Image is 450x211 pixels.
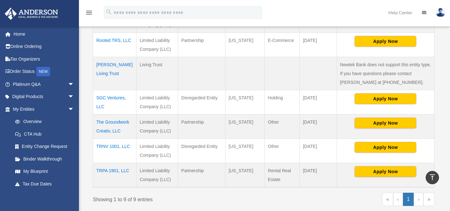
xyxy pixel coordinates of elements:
[265,33,300,57] td: E-Commerce
[4,28,84,40] a: Home
[355,93,416,104] button: Apply Now
[178,90,225,114] td: Disregarded Entity
[136,33,178,57] td: Limited Liability Company (LLC)
[4,78,84,91] a: Platinum Q&Aarrow_drop_down
[93,57,136,90] td: [PERSON_NAME] Living Trust
[9,128,81,140] a: CTA Hub
[225,163,265,188] td: [US_STATE]
[68,91,81,103] span: arrow_drop_down
[136,90,178,114] td: Limited Liability Company (LLC)
[265,114,300,139] td: Other
[93,90,136,114] td: SGC Ventures, LLC
[225,33,265,57] td: [US_STATE]
[136,163,178,188] td: Limited Liability Company (LLC)
[9,165,81,178] a: My Blueprint
[355,118,416,128] button: Apply Now
[93,33,136,57] td: Rooted TRS, LLC
[93,139,136,163] td: TRNV 1001, LLC
[300,90,337,114] td: [DATE]
[4,91,84,103] a: Digital Productsarrow_drop_down
[225,139,265,163] td: [US_STATE]
[178,114,225,139] td: Partnership
[3,8,60,20] img: Anderson Advisors Platinum Portal
[300,33,337,57] td: [DATE]
[429,173,436,181] i: vertical_align_top
[265,139,300,163] td: Other
[4,53,84,65] a: Tax Organizers
[4,65,84,78] a: Order StatusNEW
[36,67,50,76] div: NEW
[93,114,136,139] td: The Groundwork Creativ, LLC
[265,163,300,188] td: Rental Real Estate
[9,178,81,190] a: Tax Due Dates
[85,11,93,16] a: menu
[105,9,112,15] i: search
[355,166,416,177] button: Apply Now
[9,140,81,153] a: Entity Change Request
[178,139,225,163] td: Disregarded Entity
[68,103,81,116] span: arrow_drop_down
[265,90,300,114] td: Holding
[68,78,81,91] span: arrow_drop_down
[136,57,178,90] td: Living Trust
[4,40,84,53] a: Online Ordering
[9,153,81,165] a: Binder Walkthrough
[178,163,225,188] td: Partnership
[136,114,178,139] td: Limited Liability Company (LLC)
[337,57,434,90] td: Newtek Bank does not support this entity type. If you have questions please contact [PERSON_NAME]...
[4,103,81,115] a: My Entitiesarrow_drop_down
[355,36,416,47] button: Apply Now
[93,193,259,204] div: Showing 1 to 9 of 9 entries
[178,33,225,57] td: Partnership
[93,163,136,188] td: TRPA 1901, LLC
[225,90,265,114] td: [US_STATE]
[300,114,337,139] td: [DATE]
[85,9,93,16] i: menu
[300,139,337,163] td: [DATE]
[436,8,445,17] img: User Pic
[225,114,265,139] td: [US_STATE]
[136,139,178,163] td: Limited Liability Company (LLC)
[300,163,337,188] td: [DATE]
[355,142,416,153] button: Apply Now
[426,171,439,184] a: vertical_align_top
[382,193,393,206] a: First
[9,115,77,128] a: Overview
